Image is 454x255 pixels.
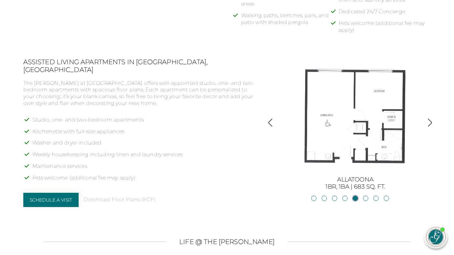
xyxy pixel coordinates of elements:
[32,175,257,186] li: Pets welcome (additional fee may apply)
[338,8,431,20] li: Dedicated 24/7 Concierge
[297,58,414,175] img: Glen_AL-Allatoona-683-sf.jpg
[426,118,434,127] img: Show next
[179,238,275,246] h2: LIFE @ THE [PERSON_NAME]
[32,117,257,128] li: Studio, one- and two-bedroom apartments
[32,151,257,163] li: Weekly housekeeping including linen and laundry services
[32,163,257,175] li: Maintenance services
[23,80,257,107] p: The [PERSON_NAME] at [GEOGRAPHIC_DATA] offers well-appointed studio, one- and two-bedroom apartme...
[426,227,445,246] img: avatar
[266,118,275,127] img: Show previous
[241,12,334,31] li: Walking paths, benches, park, and patio with shaded pergola
[32,140,257,151] li: Washer and dryer included
[23,193,79,207] a: Schedule a Visit
[83,196,156,203] a: Download Floor Plans (PDF)
[338,20,431,39] li: Pets welcome (additional fee may apply)
[282,176,428,190] h3: Allatoona 1BR, 1BA | 683 sq. ft.
[23,58,257,74] h2: Assisted Living Apartments in [GEOGRAPHIC_DATA], [GEOGRAPHIC_DATA]
[426,118,434,128] button: Show next
[266,118,275,128] button: Show previous
[32,128,257,140] li: Kitchenette with full-size appliances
